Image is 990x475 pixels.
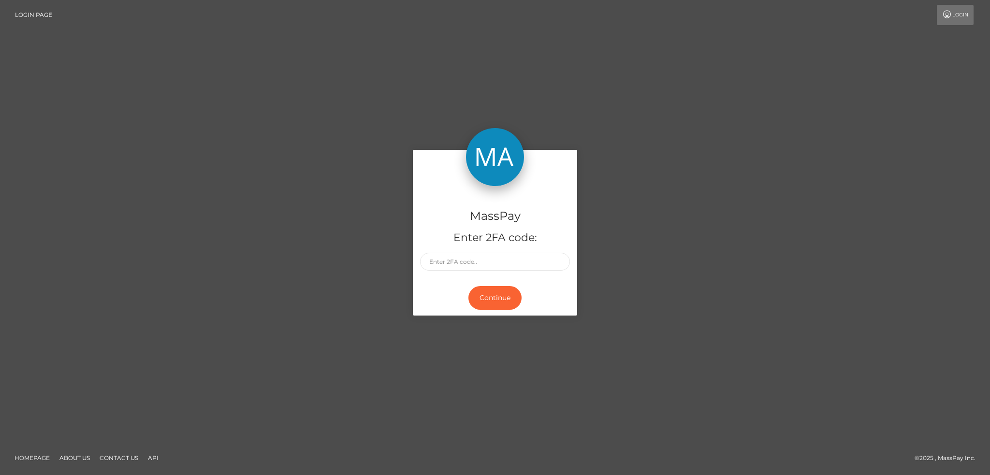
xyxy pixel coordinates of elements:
[420,253,570,271] input: Enter 2FA code..
[15,5,52,25] a: Login Page
[468,286,522,310] button: Continue
[420,230,570,245] h5: Enter 2FA code:
[56,450,94,465] a: About Us
[144,450,162,465] a: API
[96,450,142,465] a: Contact Us
[420,208,570,225] h4: MassPay
[937,5,974,25] a: Login
[11,450,54,465] a: Homepage
[466,128,524,186] img: MassPay
[915,453,983,463] div: © 2025 , MassPay Inc.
